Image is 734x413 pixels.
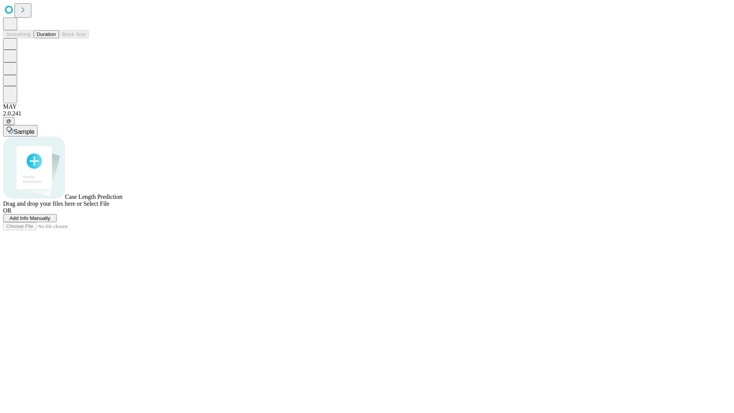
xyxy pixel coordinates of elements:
[59,30,89,38] button: Block Size
[3,110,731,117] div: 2.0.241
[3,103,731,110] div: MAY
[34,30,59,38] button: Duration
[14,128,34,135] span: Sample
[3,207,11,214] span: OR
[10,215,50,221] span: Add Info Manually
[3,214,57,222] button: Add Info Manually
[3,117,15,125] button: @
[3,200,82,207] span: Drag and drop your files here or
[83,200,109,207] span: Select File
[6,118,11,124] span: @
[65,193,122,200] span: Case Length Prediction
[3,30,34,38] button: Smoothing
[3,125,37,137] button: Sample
